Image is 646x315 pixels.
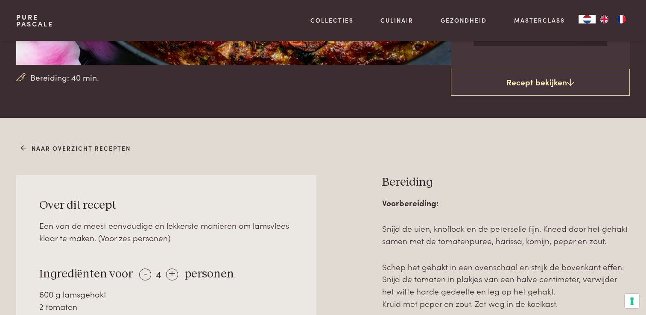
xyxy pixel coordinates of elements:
[380,16,413,25] a: Culinair
[21,144,131,153] a: Naar overzicht recepten
[30,71,99,84] span: Bereiding: 40 min.
[184,268,234,280] span: personen
[39,288,294,300] div: 600 g lamsgehakt
[139,268,151,280] div: -
[596,15,613,23] a: EN
[382,261,630,310] p: Schep het gehakt in een ovenschaal en strijk de bovenkant effen. Snijd de tomaten in plakjes van ...
[39,198,294,213] h3: Over dit recept
[166,268,178,280] div: +
[156,266,161,280] span: 4
[579,15,596,23] a: NL
[382,197,438,208] strong: Voorbereiding:
[382,222,630,247] p: Snijd de uien, knoflook en de peterselie fijn. Kneed door het gehakt samen met de tomatenpuree, h...
[39,219,294,244] div: Een van de meest eenvoudige en lekkerste manieren om lamsvlees klaar te maken. (Voor zes personen)
[579,15,596,23] div: Language
[39,300,294,313] div: 2 tomaten
[441,16,487,25] a: Gezondheid
[579,15,630,23] aside: Language selected: Nederlands
[514,16,565,25] a: Masterclass
[310,16,354,25] a: Collecties
[382,175,630,190] h3: Bereiding
[613,15,630,23] a: FR
[625,294,639,308] button: Uw voorkeuren voor toestemming voor trackingtechnologieën
[39,268,133,280] span: Ingrediënten voor
[451,69,630,96] a: Recept bekijken
[16,14,53,27] a: PurePascale
[596,15,630,23] ul: Language list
